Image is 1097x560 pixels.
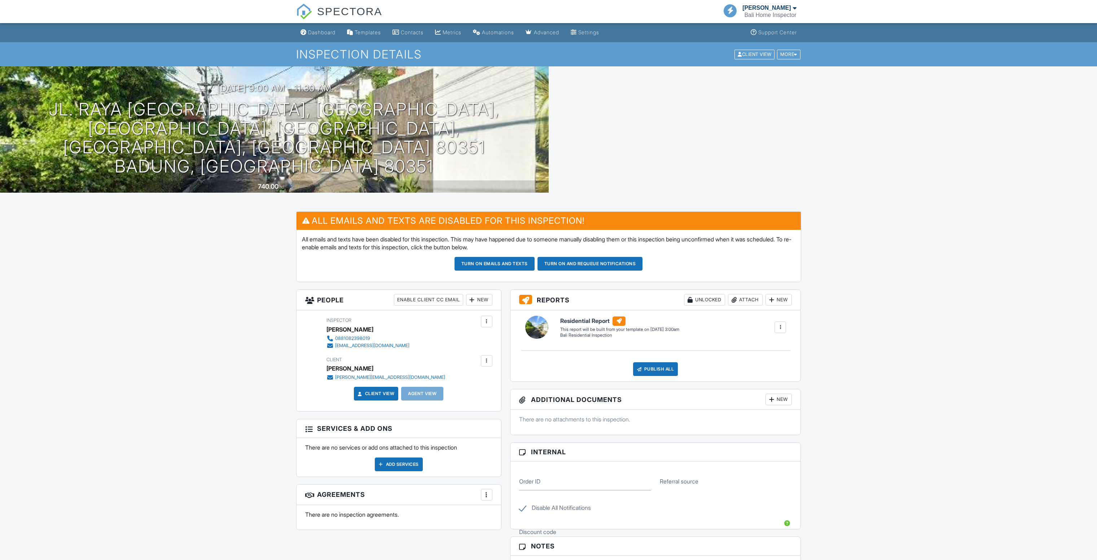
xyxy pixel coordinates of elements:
a: [EMAIL_ADDRESS][DOMAIN_NAME] [326,342,409,349]
div: Metrics [443,29,461,35]
div: [EMAIL_ADDRESS][DOMAIN_NAME] [335,343,409,349]
label: Disable All Notifications [519,504,591,513]
h6: Residential Report [560,316,679,326]
a: Templates [344,26,384,39]
span: Inspector [326,318,351,323]
div: Bali Residential Inspection [560,332,679,338]
div: More [777,49,800,59]
div: [PERSON_NAME] [326,324,373,335]
h3: Internal [510,443,801,461]
h3: Reports [510,290,801,310]
p: There are no inspection agreements. [305,511,492,519]
a: SPECTORA [296,11,382,24]
a: Automations (Basic) [470,26,517,39]
h1: Inspection Details [296,48,801,61]
div: New [466,294,492,306]
label: Referral source [660,477,698,485]
div: Publish All [633,362,678,376]
div: 0881082398019 [335,336,370,341]
div: New [765,394,792,405]
h3: Additional Documents [510,389,801,410]
span: m² [280,184,285,190]
p: There are no attachments to this inspection. [519,415,792,423]
button: Turn on and Requeue Notifications [537,257,643,271]
label: Discount code [519,528,556,536]
div: Attach [728,294,763,306]
div: There are no services or add ons attached to this inspection [297,438,501,476]
div: Advanced [534,29,559,35]
h3: Services & Add ons [297,419,501,438]
div: This report will be built from your template on [DATE] 3:00am [560,327,679,332]
div: Bali Home Inspector [744,12,796,19]
div: Dashboard [308,29,335,35]
img: The Best Home Inspection Software - Spectora [296,4,312,19]
label: Order ID [519,477,540,485]
h1: Jl. Raya [GEOGRAPHIC_DATA], [GEOGRAPHIC_DATA], [GEOGRAPHIC_DATA]. [GEOGRAPHIC_DATA], [GEOGRAPHIC_... [12,100,537,176]
div: Add Services [375,458,423,471]
a: Settings [568,26,602,39]
div: 740.00 [258,183,278,190]
div: Contacts [401,29,424,35]
a: Dashboard [298,26,338,39]
div: Settings [578,29,599,35]
h3: Notes [510,537,801,556]
h3: [DATE] 9:00 am - 11:30 am [217,83,332,93]
div: [PERSON_NAME] [742,4,791,12]
button: Turn on emails and texts [455,257,535,271]
h3: People [297,290,501,310]
a: Advanced [523,26,562,39]
div: Unlocked [684,294,725,306]
div: Automations [482,29,514,35]
a: Metrics [432,26,464,39]
h3: Agreements [297,485,501,505]
div: Client View [734,49,775,59]
div: Templates [355,29,381,35]
a: [PERSON_NAME][EMAIL_ADDRESS][DOMAIN_NAME] [326,374,445,381]
a: Contacts [390,26,426,39]
p: All emails and texts have been disabled for this inspection. This may have happened due to someon... [302,235,795,251]
div: Enable Client CC Email [394,294,463,306]
h3: All emails and texts are disabled for this inspection! [297,212,801,229]
div: [PERSON_NAME] [326,363,373,374]
a: Client View [356,390,395,397]
div: New [765,294,792,306]
div: [PERSON_NAME][EMAIL_ADDRESS][DOMAIN_NAME] [335,375,445,380]
a: Support Center [748,26,800,39]
div: Support Center [758,29,797,35]
span: SPECTORA [317,4,382,19]
a: Client View [734,51,776,57]
span: Client [326,357,342,362]
a: 0881082398019 [326,335,409,342]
